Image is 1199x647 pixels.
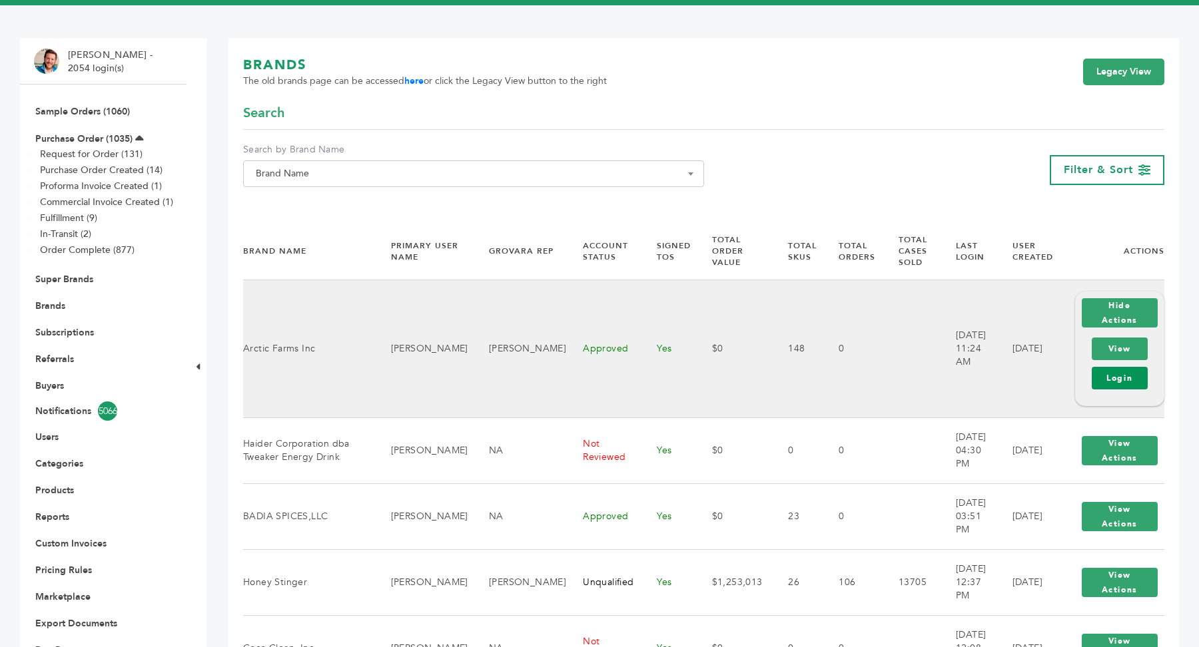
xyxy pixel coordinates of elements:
td: 0 [822,280,882,417]
a: Notifications5066 [35,401,171,421]
td: Approved [566,280,640,417]
th: Total SKUs [771,223,822,280]
a: Reports [35,511,69,523]
a: Marketplace [35,590,91,603]
td: [DATE] 12:37 PM [939,549,996,615]
a: Sample Orders (1060) [35,105,130,118]
span: The old brands page can be accessed or click the Legacy View button to the right [243,75,607,88]
td: 0 [771,417,822,483]
span: Brand Name [250,164,697,183]
td: 106 [822,549,882,615]
a: View [1092,337,1148,360]
td: [PERSON_NAME] [374,483,472,549]
td: Arctic Farms Inc [243,280,374,417]
td: 148 [771,280,822,417]
td: Honey Stinger [243,549,374,615]
td: [DATE] [996,483,1058,549]
th: Total Order Value [695,223,772,280]
a: Users [35,431,59,443]
li: [PERSON_NAME] - 2054 login(s) [68,49,156,75]
button: View Actions [1082,568,1158,597]
th: Total Cases Sold [882,223,939,280]
a: Export Documents [35,617,117,630]
a: Referrals [35,353,74,365]
th: Primary User Name [374,223,472,280]
h1: BRANDS [243,56,607,75]
td: [DATE] [996,549,1058,615]
a: Order Complete (877) [40,244,135,256]
a: Custom Invoices [35,537,107,550]
td: BADIA SPICES,LLC [243,483,374,549]
a: Request for Order (131) [40,148,143,160]
label: Search by Brand Name [243,143,704,156]
a: Purchase Order Created (14) [40,164,163,176]
button: Hide Actions [1082,298,1158,327]
td: $1,253,013 [695,549,772,615]
span: 5066 [98,401,117,421]
td: NA [472,417,566,483]
th: Brand Name [243,223,374,280]
td: 13705 [882,549,939,615]
td: Yes [640,483,695,549]
a: Super Brands [35,273,93,286]
td: 0 [822,483,882,549]
td: [DATE] 11:24 AM [939,280,996,417]
td: $0 [695,417,772,483]
button: View Actions [1082,436,1158,465]
td: [DATE] 03:51 PM [939,483,996,549]
td: Approved [566,483,640,549]
a: In-Transit (2) [40,228,91,240]
a: Buyers [35,379,64,392]
td: Yes [640,417,695,483]
td: Yes [640,280,695,417]
td: [DATE] [996,417,1058,483]
th: Signed TOS [640,223,695,280]
td: $0 [695,280,772,417]
td: [PERSON_NAME] [374,280,472,417]
td: Haider Corporation dba Tweaker Energy Drink [243,417,374,483]
td: Yes [640,549,695,615]
a: Fulfillment (9) [40,212,97,224]
td: $0 [695,483,772,549]
td: 0 [822,417,882,483]
a: Products [35,484,74,497]
span: Search [243,104,284,122]
td: Not Reviewed [566,417,640,483]
th: Total Orders [822,223,882,280]
td: 26 [771,549,822,615]
a: Pricing Rules [35,564,92,576]
td: NA [472,483,566,549]
a: here [404,75,424,87]
td: 23 [771,483,822,549]
td: [PERSON_NAME] [472,280,566,417]
th: Actions [1058,223,1164,280]
a: Categories [35,457,83,470]
a: Proforma Invoice Created (1) [40,180,162,192]
th: Grovara Rep [472,223,566,280]
a: Login [1092,367,1148,389]
td: [DATE] 04:30 PM [939,417,996,483]
a: Subscriptions [35,326,94,339]
a: Purchase Order (1035) [35,132,133,145]
td: Unqualified [566,549,640,615]
td: [PERSON_NAME] [374,549,472,615]
a: Commercial Invoice Created (1) [40,196,173,208]
span: Filter & Sort [1064,162,1133,177]
a: Legacy View [1083,59,1164,85]
th: Account Status [566,223,640,280]
button: View Actions [1082,502,1158,531]
td: [PERSON_NAME] [472,549,566,615]
th: Last Login [939,223,996,280]
span: Brand Name [243,160,704,187]
td: [DATE] [996,280,1058,417]
a: Brands [35,300,65,312]
th: User Created [996,223,1058,280]
td: [PERSON_NAME] [374,417,472,483]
